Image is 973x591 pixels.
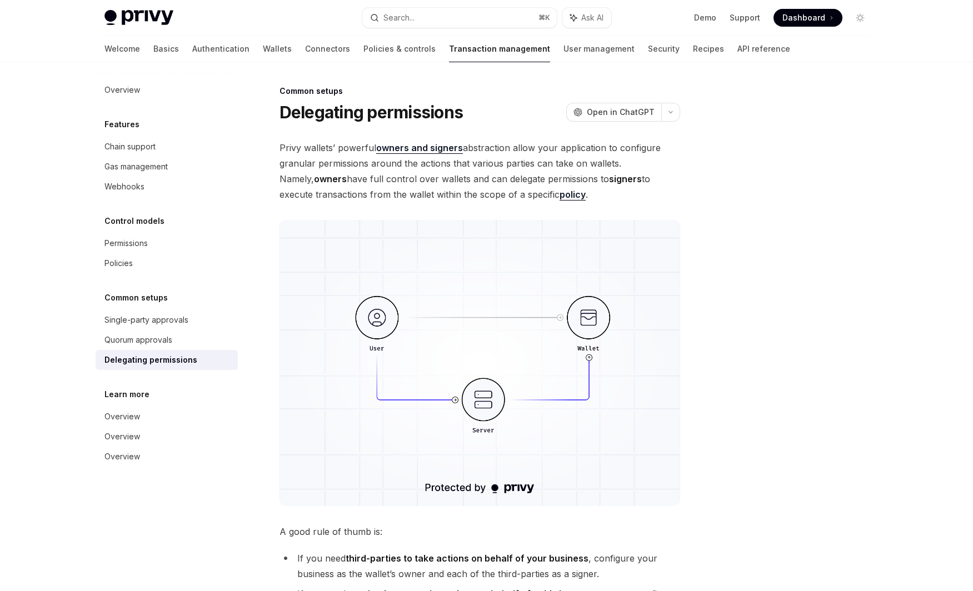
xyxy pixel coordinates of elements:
[96,407,238,427] a: Overview
[104,180,144,193] div: Webhooks
[104,410,140,423] div: Overview
[280,86,680,97] div: Common setups
[562,8,611,28] button: Ask AI
[449,36,550,62] a: Transaction management
[96,350,238,370] a: Delegating permissions
[96,310,238,330] a: Single-party approvals
[560,189,586,201] a: policy
[96,137,238,157] a: Chain support
[104,83,140,97] div: Overview
[96,447,238,467] a: Overview
[104,333,172,347] div: Quorum approvals
[693,36,724,62] a: Recipes
[96,253,238,273] a: Policies
[153,36,179,62] a: Basics
[104,214,164,228] h5: Control models
[104,291,168,304] h5: Common setups
[192,36,250,62] a: Authentication
[104,237,148,250] div: Permissions
[560,189,586,200] strong: policy
[782,12,825,23] span: Dashboard
[104,140,156,153] div: Chain support
[566,103,661,122] button: Open in ChatGPT
[104,10,173,26] img: light logo
[609,173,642,184] strong: signers
[538,13,550,22] span: ⌘ K
[104,160,168,173] div: Gas management
[96,80,238,100] a: Overview
[563,36,635,62] a: User management
[587,107,655,118] span: Open in ChatGPT
[96,330,238,350] a: Quorum approvals
[104,430,140,443] div: Overview
[363,36,436,62] a: Policies & controls
[383,11,415,24] div: Search...
[96,157,238,177] a: Gas management
[280,220,680,506] img: delegate
[104,313,188,327] div: Single-party approvals
[581,12,603,23] span: Ask AI
[730,12,760,23] a: Support
[362,8,557,28] button: Search...⌘K
[280,550,680,582] li: If you need , configure your business as the wallet’s owner and each of the third-parties as a si...
[774,9,842,27] a: Dashboard
[104,450,140,463] div: Overview
[263,36,292,62] a: Wallets
[96,233,238,253] a: Permissions
[305,36,350,62] a: Connectors
[280,140,680,202] span: Privy wallets’ powerful abstraction allow your application to configure granular permissions arou...
[376,142,463,154] a: owners and signers
[96,427,238,447] a: Overview
[104,118,139,131] h5: Features
[280,524,680,539] span: A good rule of thumb is:
[104,388,149,401] h5: Learn more
[346,553,588,564] strong: third-parties to take actions on behalf of your business
[737,36,790,62] a: API reference
[694,12,716,23] a: Demo
[376,142,463,153] strong: owners and signers
[104,36,140,62] a: Welcome
[314,173,347,184] strong: owners
[96,177,238,197] a: Webhooks
[280,102,463,122] h1: Delegating permissions
[104,257,133,270] div: Policies
[104,353,197,367] div: Delegating permissions
[851,9,869,27] button: Toggle dark mode
[648,36,680,62] a: Security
